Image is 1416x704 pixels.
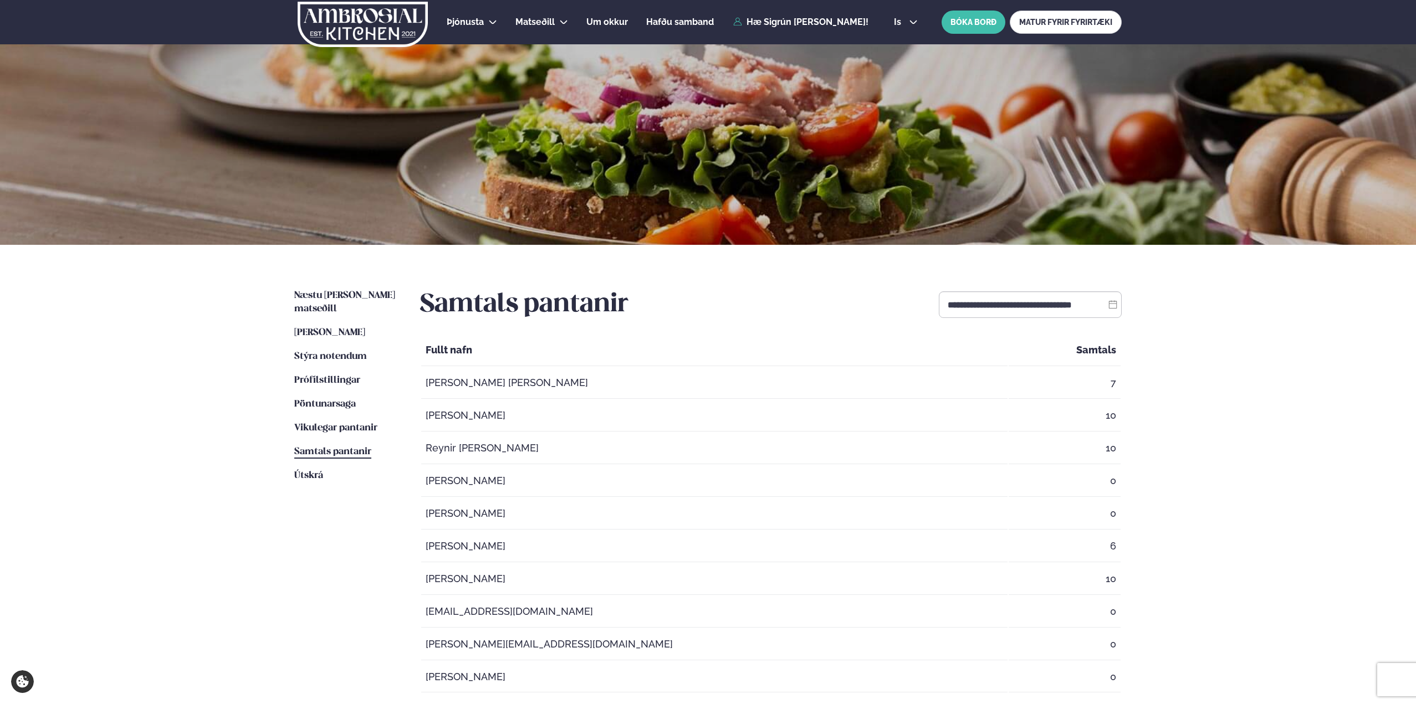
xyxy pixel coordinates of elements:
td: [PERSON_NAME] [421,661,1008,693]
td: 0 [1009,465,1121,497]
td: 6 [1009,531,1121,562]
td: [PERSON_NAME] [421,465,1008,497]
td: [PERSON_NAME] [421,531,1008,562]
a: Samtals pantanir [294,445,371,459]
td: 10 [1009,433,1121,464]
td: [PERSON_NAME] [421,563,1008,595]
h2: Samtals pantanir [420,289,628,320]
th: Samtals [1009,335,1121,366]
a: Útskrá [294,469,323,482]
td: [PERSON_NAME][EMAIL_ADDRESS][DOMAIN_NAME] [421,629,1008,660]
span: [PERSON_NAME] [294,328,365,337]
span: Pöntunarsaga [294,399,356,409]
span: Prófílstillingar [294,376,360,385]
span: Útskrá [294,471,323,480]
span: Stýra notendum [294,352,367,361]
span: Vikulegar pantanir [294,423,377,433]
span: Matseðill [515,17,555,27]
a: Hæ Sigrún [PERSON_NAME]! [733,17,868,27]
a: [PERSON_NAME] [294,326,365,340]
button: BÓKA BORÐ [942,11,1005,34]
a: Matseðill [515,16,555,29]
td: 0 [1009,629,1121,660]
a: MATUR FYRIR FYRIRTÆKI [1010,11,1122,34]
button: is [885,18,927,27]
td: 10 [1009,400,1121,431]
td: [PERSON_NAME] [421,498,1008,530]
a: Um okkur [586,16,628,29]
td: 0 [1009,661,1121,693]
td: 10 [1009,563,1121,595]
td: [PERSON_NAME] [421,400,1008,431]
td: [PERSON_NAME] [PERSON_NAME] [421,367,1008,399]
a: Stýra notendum [294,350,367,363]
span: Þjónusta [447,17,484,27]
th: Fullt nafn [421,335,1008,366]
a: Hafðu samband [646,16,714,29]
td: Reynir [PERSON_NAME] [421,433,1008,464]
span: is [894,18,904,27]
a: Cookie settings [11,670,34,693]
td: 0 [1009,498,1121,530]
td: 7 [1009,367,1121,399]
a: Næstu [PERSON_NAME] matseðill [294,289,398,316]
a: Pöntunarsaga [294,398,356,411]
span: Samtals pantanir [294,447,371,456]
img: logo [297,2,429,47]
td: [EMAIL_ADDRESS][DOMAIN_NAME] [421,596,1008,628]
a: Prófílstillingar [294,374,360,387]
a: Vikulegar pantanir [294,422,377,435]
span: Næstu [PERSON_NAME] matseðill [294,291,395,314]
a: Þjónusta [447,16,484,29]
span: Um okkur [586,17,628,27]
td: 0 [1009,596,1121,628]
span: Hafðu samband [646,17,714,27]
